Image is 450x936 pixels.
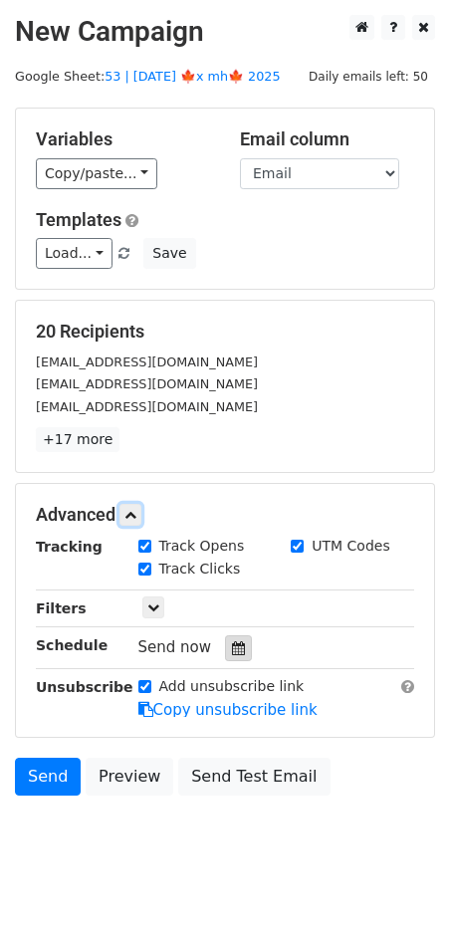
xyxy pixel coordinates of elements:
[15,758,81,796] a: Send
[36,209,121,230] a: Templates
[36,321,414,343] h5: 20 Recipients
[36,637,108,653] strong: Schedule
[350,840,450,936] iframe: Chat Widget
[36,600,87,616] strong: Filters
[36,399,258,414] small: [EMAIL_ADDRESS][DOMAIN_NAME]
[178,758,330,796] a: Send Test Email
[302,69,435,84] a: Daily emails left: 50
[36,427,119,452] a: +17 more
[36,539,103,555] strong: Tracking
[36,354,258,369] small: [EMAIL_ADDRESS][DOMAIN_NAME]
[138,701,318,719] a: Copy unsubscribe link
[36,158,157,189] a: Copy/paste...
[86,758,173,796] a: Preview
[36,238,112,269] a: Load...
[15,69,281,84] small: Google Sheet:
[159,559,241,580] label: Track Clicks
[143,238,195,269] button: Save
[15,15,435,49] h2: New Campaign
[159,536,245,557] label: Track Opens
[36,679,133,695] strong: Unsubscribe
[36,504,414,526] h5: Advanced
[36,128,210,150] h5: Variables
[105,69,280,84] a: 53 | [DATE] 🍁x mh🍁 2025
[138,638,212,656] span: Send now
[159,676,305,697] label: Add unsubscribe link
[302,66,435,88] span: Daily emails left: 50
[312,536,389,557] label: UTM Codes
[240,128,414,150] h5: Email column
[36,376,258,391] small: [EMAIL_ADDRESS][DOMAIN_NAME]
